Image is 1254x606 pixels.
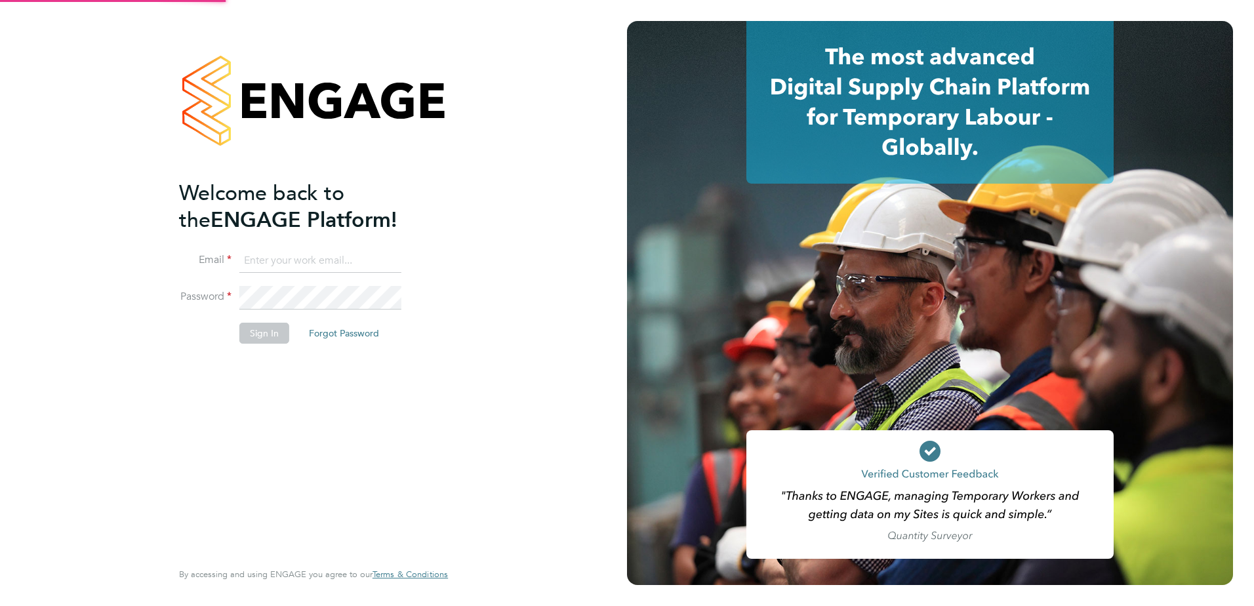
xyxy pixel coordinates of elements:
a: Terms & Conditions [373,569,448,580]
label: Email [179,253,232,267]
input: Enter your work email... [239,249,401,273]
span: Welcome back to the [179,180,344,233]
h2: ENGAGE Platform! [179,180,435,233]
span: By accessing and using ENGAGE you agree to our [179,569,448,580]
button: Forgot Password [298,323,390,344]
label: Password [179,290,232,304]
button: Sign In [239,323,289,344]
